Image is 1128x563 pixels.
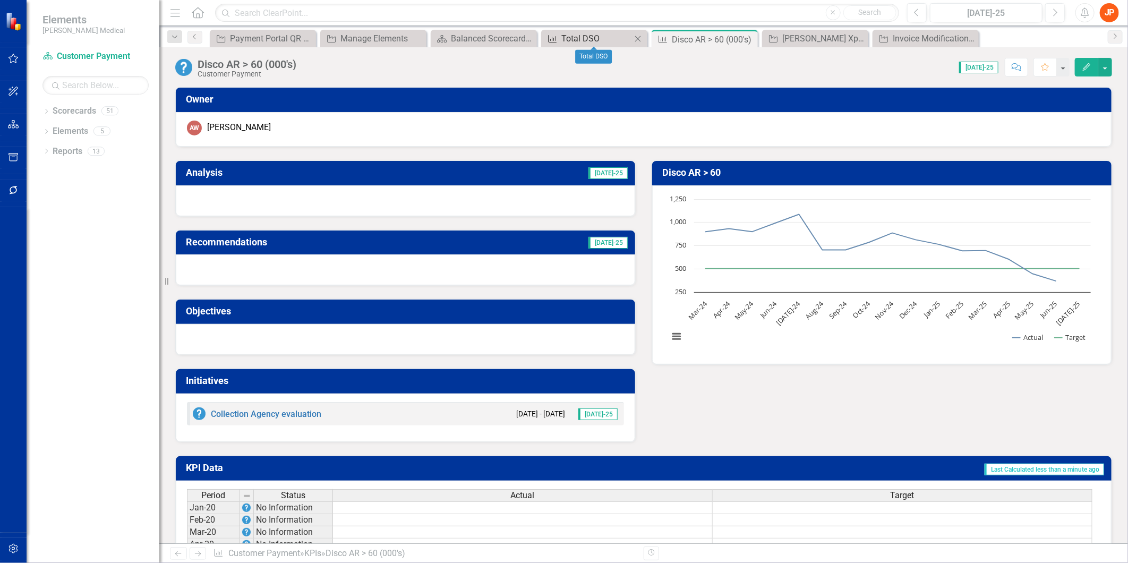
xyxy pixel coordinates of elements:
td: Feb-20 [187,514,240,526]
a: Balanced Scorecard Welcome Page [433,32,534,45]
text: Mar-25 [966,299,988,321]
text: Apr-24 [711,298,732,320]
text: Jan-25 [921,299,942,320]
text: Target [1065,332,1086,342]
text: Sep-24 [827,298,849,321]
h3: Disco AR > 60 [662,167,1105,178]
img: EPrye+mTK9pvt+TU27aWpTKctATH3YPfOpp6JwpcOnVRu8ICjoSzQQ4ga9ifFOM3l6IArfXMrAt88bUovrqVHL8P7rjhUPFG0... [242,528,251,536]
span: Period [202,491,226,500]
a: Payment Portal QR Code - Increase ease of access to the Payment Portal for Customers [212,32,313,45]
div: [PERSON_NAME] Xpress Video - Increase usage of [PERSON_NAME] Express and the Payment Portal by de... [782,32,866,45]
button: Show Target [1055,333,1086,342]
div: Disco AR > 60 (000's) [326,548,405,558]
a: Customer Payment [42,50,149,63]
text: 750 [675,240,686,250]
td: No Information [254,501,333,514]
text: Aug-24 [804,298,826,321]
a: KPIs [304,548,321,558]
small: [PERSON_NAME] Medical [42,26,125,35]
td: Mar-20 [187,526,240,539]
img: EPrye+mTK9pvt+TU27aWpTKctATH3YPfOpp6JwpcOnVRu8ICjoSzQQ4ga9ifFOM3l6IArfXMrAt88bUovrqVHL8P7rjhUPFG0... [242,540,251,549]
a: Manage Elements [323,32,424,45]
button: Search [843,5,896,20]
span: Target [891,491,915,500]
img: ClearPoint Strategy [5,12,24,30]
h3: Analysis [186,167,397,178]
a: Elements [53,125,88,138]
text: Actual [1023,332,1043,342]
text: [DATE]-24 [774,298,802,327]
div: Manage Elements [340,32,424,45]
button: [DATE]-25 [930,3,1042,22]
span: [DATE]-25 [588,237,628,249]
input: Search Below... [42,76,149,95]
a: Customer Payment [228,548,300,558]
text: 1,250 [670,194,686,203]
button: JP [1100,3,1119,22]
span: Search [858,8,881,16]
span: Actual [511,491,535,500]
div: 13 [88,147,105,156]
div: Disco AR > 60 (000's) [198,58,296,70]
img: EPrye+mTK9pvt+TU27aWpTKctATH3YPfOpp6JwpcOnVRu8ICjoSzQQ4ga9ifFOM3l6IArfXMrAt88bUovrqVHL8P7rjhUPFG0... [242,504,251,512]
a: Collection Agency evaluation [211,409,321,419]
h3: KPI Data [186,463,403,473]
a: Reports [53,146,82,158]
a: Invoice Modification - Update invoice presentation to provide Collector contact information [875,32,976,45]
button: View chart menu, Chart [669,329,683,344]
div: Total DSO [575,50,612,64]
small: [DATE] - [DATE] [516,409,565,419]
td: Apr-20 [187,539,240,551]
h3: Initiatives [186,376,629,386]
img: No Information [193,407,206,420]
img: 8DAGhfEEPCf229AAAAAElFTkSuQmCC [243,492,251,500]
div: Total DSO [561,32,631,45]
div: 5 [93,127,110,136]
text: [DATE]-25 [1054,299,1082,327]
a: [PERSON_NAME] Xpress Video - Increase usage of [PERSON_NAME] Express and the Payment Portal by de... [765,32,866,45]
div: [PERSON_NAME] [207,122,271,134]
svg: Interactive chart [663,194,1096,353]
span: Last Calculated less than a minute ago [985,464,1104,475]
input: Search ClearPoint... [215,4,899,22]
span: Status [281,491,305,500]
img: EPrye+mTK9pvt+TU27aWpTKctATH3YPfOpp6JwpcOnVRu8ICjoSzQQ4ga9ifFOM3l6IArfXMrAt88bUovrqVHL8P7rjhUPFG0... [242,516,251,524]
div: AW [187,121,202,135]
text: May-24 [732,298,756,322]
td: No Information [254,539,333,551]
div: Invoice Modification - Update invoice presentation to provide Collector contact information [893,32,976,45]
div: Balanced Scorecard Welcome Page [451,32,534,45]
text: Jun-24 [757,298,779,320]
td: No Information [254,514,333,526]
td: Jan-20 [187,501,240,514]
span: [DATE]-25 [588,167,628,179]
td: No Information [254,526,333,539]
a: Total DSO [544,32,631,45]
text: Mar-24 [686,298,709,321]
div: Payment Portal QR Code - Increase ease of access to the Payment Portal for Customers [230,32,313,45]
g: Target, line 2 of 2 with 17 data points. [704,266,1082,270]
span: Elements [42,13,125,26]
h3: Objectives [186,306,629,317]
div: Disco AR > 60 (000's) [672,33,755,46]
text: 500 [675,263,686,273]
div: Customer Payment [198,70,296,78]
text: 250 [675,287,686,296]
h3: Recommendations [186,237,482,248]
div: » » [213,548,636,560]
span: [DATE]-25 [959,62,998,73]
text: Nov-24 [873,298,896,321]
h3: Owner [186,94,1105,105]
text: Dec-24 [897,298,919,321]
text: 1,000 [670,217,686,226]
text: Apr-25 [991,299,1012,320]
div: [DATE]-25 [934,7,1039,20]
text: May-25 [1013,299,1036,322]
div: Chart. Highcharts interactive chart. [663,194,1100,353]
span: [DATE]-25 [578,408,618,420]
text: Oct-24 [851,298,873,320]
img: No Information [175,59,192,76]
button: Show Actual [1013,333,1043,342]
text: Jun-25 [1037,299,1058,320]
